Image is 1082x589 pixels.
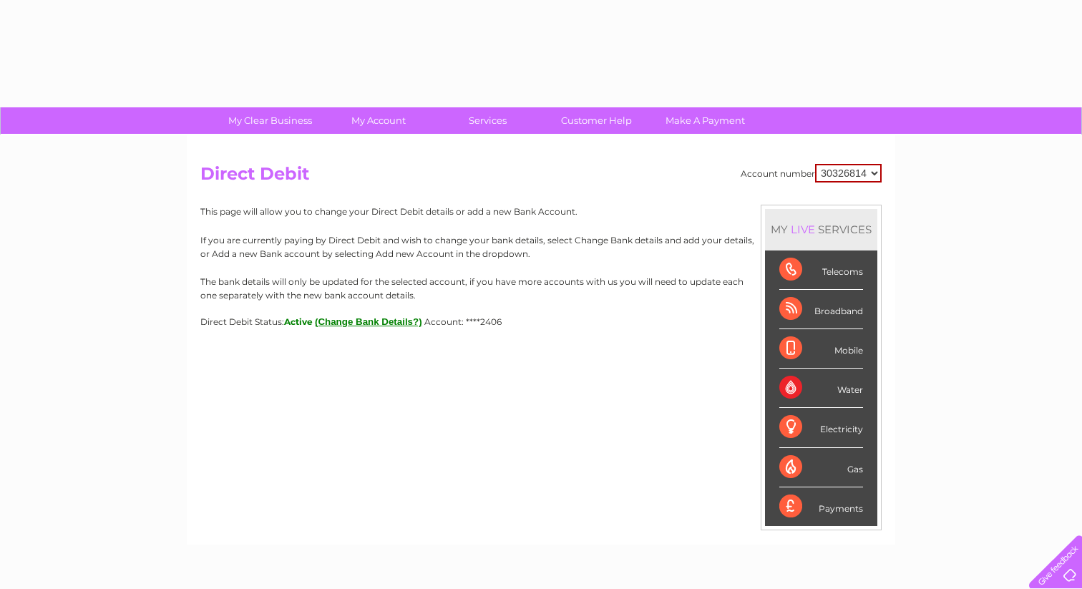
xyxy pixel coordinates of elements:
p: If you are currently paying by Direct Debit and wish to change your bank details, select Change B... [200,233,882,261]
a: Customer Help [537,107,655,134]
a: My Account [320,107,438,134]
div: MY SERVICES [765,209,877,250]
h2: Direct Debit [200,164,882,191]
div: Direct Debit Status: [200,316,882,327]
div: Mobile [779,329,863,369]
div: Gas [779,448,863,487]
a: My Clear Business [211,107,329,134]
button: (Change Bank Details?) [315,316,422,327]
a: Services [429,107,547,134]
a: Make A Payment [646,107,764,134]
p: The bank details will only be updated for the selected account, if you have more accounts with us... [200,275,882,302]
span: Active [284,316,313,327]
div: Water [779,369,863,408]
div: LIVE [788,223,818,236]
div: Telecoms [779,250,863,290]
div: Account number [741,164,882,182]
p: This page will allow you to change your Direct Debit details or add a new Bank Account. [200,205,882,218]
div: Broadband [779,290,863,329]
div: Payments [779,487,863,526]
div: Electricity [779,408,863,447]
